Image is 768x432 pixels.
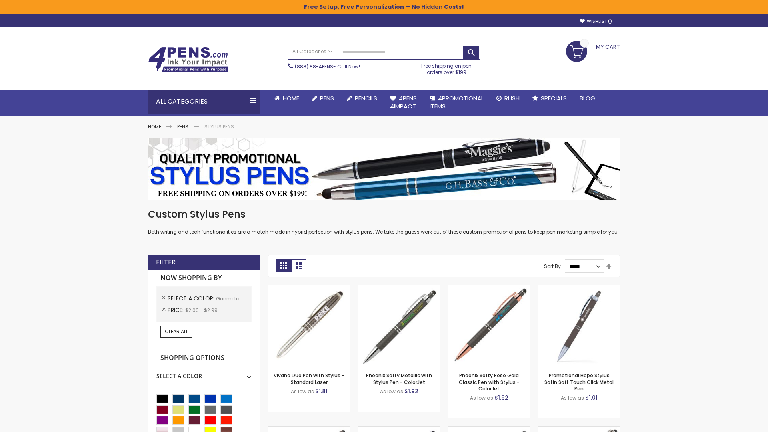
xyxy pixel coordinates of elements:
span: $1.01 [585,394,598,402]
span: Select A Color [168,294,216,302]
img: Vivano Duo Pen with Stylus - Standard Laser-Gunmetal [268,285,350,366]
img: Promotional Hope Stylus Satin Soft Touch Click Metal Pen-Gunmetal [538,285,620,366]
span: All Categories [292,48,332,55]
span: Gunmetal [216,295,241,302]
img: Stylus Pens [148,138,620,200]
a: Rush [490,90,526,107]
span: $2.00 - $2.99 [185,307,218,314]
span: - Call Now! [295,63,360,70]
span: Specials [541,94,567,102]
a: Clear All [160,326,192,337]
span: Home [283,94,299,102]
span: $1.92 [404,387,418,395]
a: Blog [573,90,602,107]
a: Phoenix Softy Metallic with Stylus Pen - ColorJet-Gunmetal [358,285,440,292]
a: Pens [177,123,188,130]
span: As low as [470,394,493,401]
img: Phoenix Softy Metallic with Stylus Pen - ColorJet-Gunmetal [358,285,440,366]
a: Vivano Duo Pen with Stylus - Standard Laser [274,372,344,385]
a: All Categories [288,45,336,58]
div: All Categories [148,90,260,114]
a: Vivano Duo Pen with Stylus - Standard Laser-Gunmetal [268,285,350,292]
label: Sort By [544,263,561,270]
span: Rush [504,94,520,102]
span: $1.81 [315,387,328,395]
span: $1.92 [494,394,508,402]
span: Price [168,306,185,314]
a: Home [268,90,306,107]
a: (888) 88-4PENS [295,63,333,70]
span: 4Pens 4impact [390,94,417,110]
a: Specials [526,90,573,107]
a: Pencils [340,90,384,107]
strong: Grid [276,259,291,272]
a: Promotional Hope Stylus Satin Soft Touch Click Metal Pen [544,372,614,392]
a: Phoenix Softy Metallic with Stylus Pen - ColorJet [366,372,432,385]
a: Promotional Hope Stylus Satin Soft Touch Click Metal Pen-Gunmetal [538,285,620,292]
span: As low as [561,394,584,401]
a: 4Pens4impact [384,90,423,116]
div: Select A Color [156,366,252,380]
span: Clear All [165,328,188,335]
span: Pencils [355,94,377,102]
img: Phoenix Softy Rose Gold Classic Pen with Stylus - ColorJet-Gunmetal [448,285,530,366]
a: Pens [306,90,340,107]
strong: Stylus Pens [204,123,234,130]
img: 4Pens Custom Pens and Promotional Products [148,47,228,72]
div: Free shipping on pen orders over $199 [413,60,480,76]
h1: Custom Stylus Pens [148,208,620,221]
a: Phoenix Softy Rose Gold Classic Pen with Stylus - ColorJet-Gunmetal [448,285,530,292]
a: Phoenix Softy Rose Gold Classic Pen with Stylus - ColorJet [459,372,520,392]
span: 4PROMOTIONAL ITEMS [430,94,484,110]
a: Wishlist [580,18,612,24]
span: Pens [320,94,334,102]
a: Home [148,123,161,130]
a: 4PROMOTIONALITEMS [423,90,490,116]
span: Blog [580,94,595,102]
span: As low as [291,388,314,395]
strong: Filter [156,258,176,267]
strong: Now Shopping by [156,270,252,286]
strong: Shopping Options [156,350,252,367]
div: Both writing and tech functionalities are a match made in hybrid perfection with stylus pens. We ... [148,208,620,236]
span: As low as [380,388,403,395]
